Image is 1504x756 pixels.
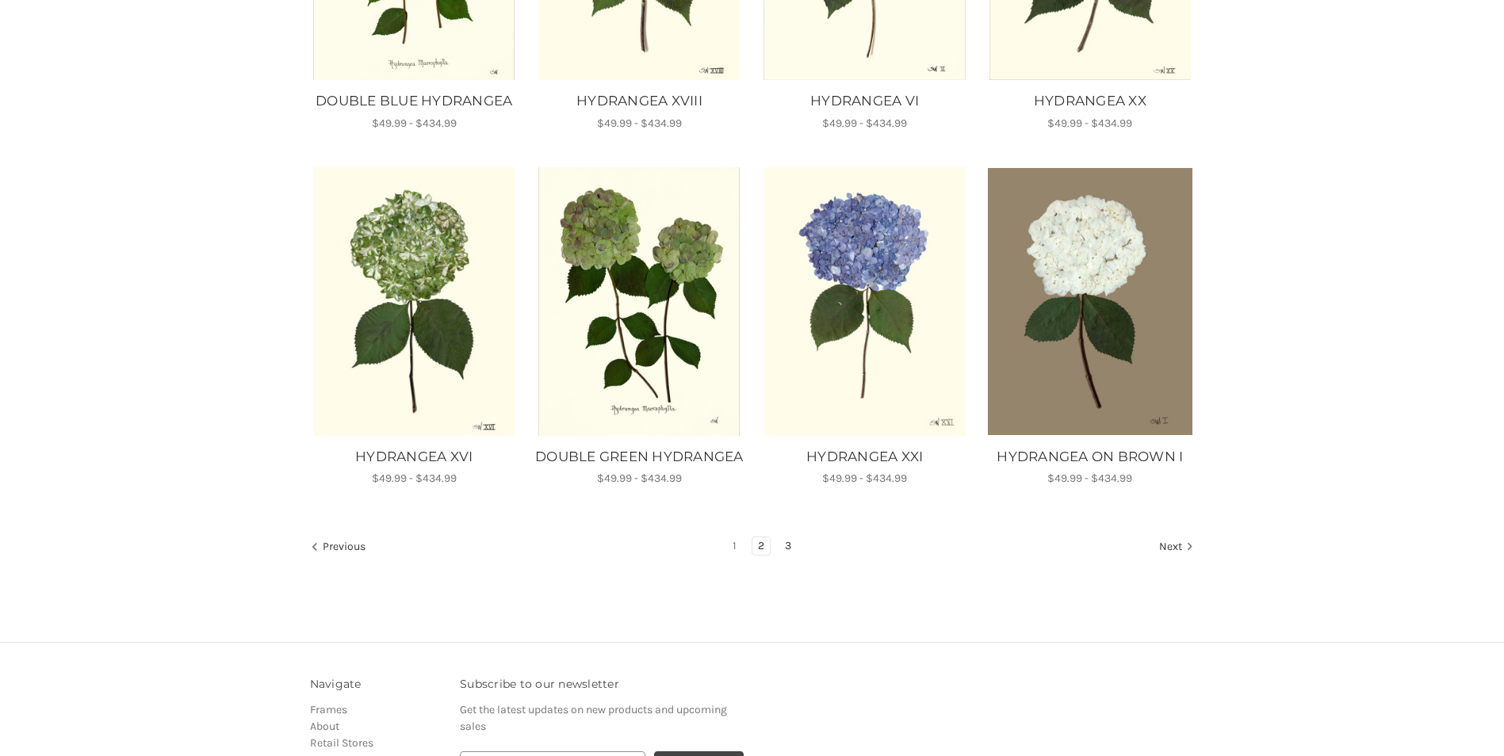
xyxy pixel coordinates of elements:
a: HYDRANGEA ON BROWN I, Price range from $49.99 to $434.99 [988,167,1192,436]
p: Get the latest updates on new products and upcoming sales [460,701,744,735]
span: $49.99 - $434.99 [372,116,457,130]
a: DOUBLE GREEN HYDRANGEA, Price range from $49.99 to $434.99 [535,447,744,468]
nav: pagination [310,536,1195,559]
span: $49.99 - $434.99 [1047,472,1132,485]
img: Unframed [312,167,516,436]
span: $49.99 - $434.99 [597,116,682,130]
a: Page 1 of 3 [727,537,742,555]
a: Frames [310,703,347,716]
span: $49.99 - $434.99 [1047,116,1132,130]
a: HYDRANGEA XVI, Price range from $49.99 to $434.99 [312,167,516,436]
a: DOUBLE GREEN HYDRANGEA, Price range from $49.99 to $434.99 [538,167,741,436]
span: $49.99 - $434.99 [822,472,907,485]
h3: Navigate [310,676,444,693]
img: Unframed [763,167,966,436]
img: Unframed [988,168,1192,435]
a: Next [1154,537,1194,558]
h3: Subscribe to our newsletter [460,676,744,693]
a: HYDRANGEA XX, Price range from $49.99 to $434.99 [985,91,1194,112]
a: HYDRANGEA XVIII, Price range from $49.99 to $434.99 [535,91,744,112]
span: $49.99 - $434.99 [372,472,457,485]
a: Previous [311,537,371,558]
a: Retail Stores [310,736,373,750]
span: $49.99 - $434.99 [822,116,907,130]
a: HYDRANGEA XXI, Price range from $49.99 to $434.99 [763,167,966,436]
a: Page 2 of 3 [752,537,770,555]
a: HYDRANGEA XVI, Price range from $49.99 to $434.99 [310,447,519,468]
a: Page 3 of 3 [779,537,797,555]
a: HYDRANGEA ON BROWN I, Price range from $49.99 to $434.99 [985,447,1194,468]
a: About [310,720,339,733]
a: DOUBLE BLUE HYDRANGEA, Price range from $49.99 to $434.99 [310,91,519,112]
img: Unframed [538,167,741,436]
a: HYDRANGEA XXI, Price range from $49.99 to $434.99 [760,447,969,468]
span: $49.99 - $434.99 [597,472,682,485]
a: HYDRANGEA VI, Price range from $49.99 to $434.99 [760,91,969,112]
